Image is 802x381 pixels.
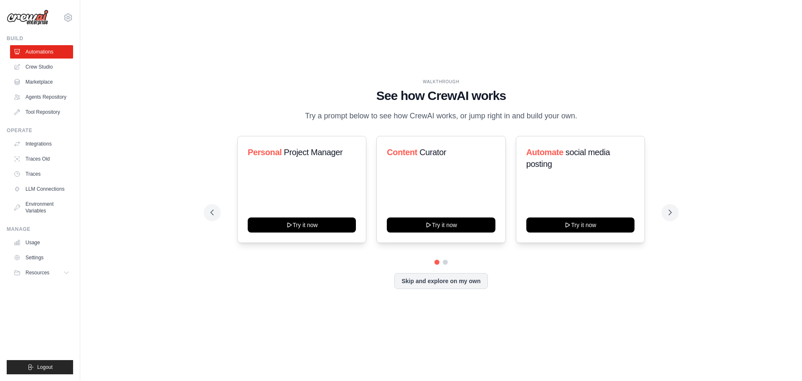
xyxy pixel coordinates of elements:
[10,152,73,166] a: Traces Old
[37,364,53,371] span: Logout
[10,236,73,249] a: Usage
[10,137,73,151] a: Integrations
[10,60,73,74] a: Crew Studio
[7,10,48,26] img: Logo
[10,182,73,196] a: LLM Connections
[301,110,581,122] p: Try a prompt below to see how CrewAI works, or jump right in and build your own.
[394,273,487,289] button: Skip and explore on my own
[10,45,73,59] a: Automations
[7,226,73,233] div: Manage
[526,148,610,169] span: social media posting
[284,148,343,157] span: Project Manager
[10,75,73,89] a: Marketplace
[7,360,73,374] button: Logout
[10,266,73,279] button: Resources
[526,217,634,233] button: Try it now
[248,217,356,233] button: Try it now
[10,251,73,264] a: Settings
[10,105,73,119] a: Tool Repository
[248,148,282,157] span: Personal
[10,197,73,217] a: Environment Variables
[387,148,417,157] span: Content
[419,148,446,157] span: Curator
[211,88,672,103] h1: See how CrewAI works
[7,127,73,134] div: Operate
[526,148,563,157] span: Automate
[25,269,49,276] span: Resources
[7,35,73,42] div: Build
[211,79,672,85] div: WALKTHROUGH
[387,217,495,233] button: Try it now
[10,90,73,104] a: Agents Repository
[10,167,73,181] a: Traces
